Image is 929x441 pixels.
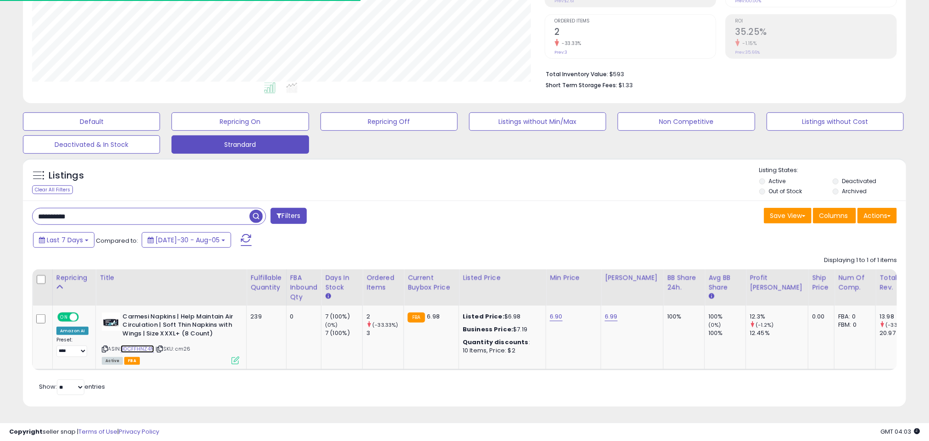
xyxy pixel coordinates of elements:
small: Prev: 3 [555,50,568,55]
a: 6.90 [550,312,563,321]
h2: 2 [555,27,716,39]
div: BB Share 24h. [667,273,701,292]
button: Listings without Cost [767,112,904,131]
div: 10 Items, Price: $2 [463,346,539,355]
b: Quantity discounts [463,338,529,346]
label: Active [769,177,786,185]
span: Columns [819,211,848,220]
b: Listed Price: [463,312,504,321]
small: FBA [408,313,425,323]
div: 2 [366,313,404,321]
div: 12.3% [750,313,808,321]
div: Preset: [56,337,88,357]
li: $593 [546,68,890,79]
span: [DATE]-30 - Aug-05 [155,235,220,245]
img: 419082Ba0JL._SL40_.jpg [102,313,120,331]
b: Total Inventory Value: [546,70,608,78]
button: [DATE]-30 - Aug-05 [142,232,231,248]
div: 100% [708,329,746,337]
button: Actions [857,208,897,223]
div: Ship Price [812,273,830,292]
span: $1.33 [619,81,633,89]
b: Carmesi Napkins | Help Maintain Air Circulation | Soft Thin Napkins with Wings | Size XXXL+ (8 Co... [122,313,234,341]
small: Prev: 35.66% [735,50,760,55]
span: | SKU: cm26 [155,345,190,352]
div: $7.19 [463,325,539,334]
small: (0%) [325,321,338,329]
div: 0.00 [812,313,827,321]
a: Terms of Use [78,427,117,436]
a: Privacy Policy [119,427,159,436]
button: Deactivated & In Stock [23,135,160,154]
div: [PERSON_NAME] [605,273,659,283]
span: Show: entries [39,382,105,391]
div: Ordered Items [366,273,400,292]
div: FBA inbound Qty [290,273,318,302]
div: Days In Stock [325,273,359,292]
span: 2025-08-13 04:03 GMT [880,427,920,436]
span: Last 7 Days [47,235,83,245]
label: Deactivated [842,177,877,185]
h2: 35.25% [735,27,896,39]
div: Listed Price [463,273,542,283]
span: Ordered Items [555,19,716,24]
div: Total Rev. [879,273,913,292]
span: 6.98 [427,312,440,321]
span: FBA [124,357,140,365]
div: FBM: 0 [838,321,868,329]
span: All listings currently available for purchase on Amazon [102,357,123,365]
div: Avg BB Share [708,273,742,292]
span: ROI [735,19,896,24]
small: -1.15% [740,40,757,47]
div: Fulfillable Quantity [250,273,282,292]
a: 6.99 [605,312,618,321]
button: Filters [271,208,306,224]
div: : [463,338,539,346]
div: 7 (100%) [325,313,362,321]
b: Business Price: [463,325,513,334]
div: 100% [708,313,746,321]
span: ON [58,313,70,321]
div: 12.45% [750,329,808,337]
button: Repricing On [171,112,309,131]
div: $6.98 [463,313,539,321]
div: Min Price [550,273,597,283]
button: Last 7 Days [33,232,94,248]
div: Current Buybox Price [408,273,455,292]
label: Out of Stock [769,187,802,195]
div: ASIN: [102,313,239,363]
button: Strandard [171,135,309,154]
b: Short Term Storage Fees: [546,81,618,89]
div: 7 (100%) [325,329,362,337]
div: 0 [290,313,315,321]
div: Profit [PERSON_NAME] [750,273,804,292]
div: Amazon AI [56,327,88,335]
button: Listings without Min/Max [469,112,606,131]
div: 13.98 [879,313,917,321]
small: (0%) [708,321,721,329]
strong: Copyright [9,427,43,436]
h5: Listings [49,169,84,182]
small: (-33.33%) [372,321,398,329]
small: -33.33% [559,40,582,47]
small: (-1.2%) [756,321,774,329]
button: Save View [764,208,812,223]
small: (-33.33%) [886,321,912,329]
button: Default [23,112,160,131]
div: seller snap | | [9,428,159,436]
div: 100% [667,313,697,321]
div: 20.97 [879,329,917,337]
div: Title [100,273,243,283]
div: Displaying 1 to 1 of 1 items [824,256,897,265]
small: Days In Stock. [325,292,331,301]
div: FBA: 0 [838,313,868,321]
div: Clear All Filters [32,185,73,194]
button: Columns [813,208,856,223]
span: Compared to: [96,236,138,245]
div: Repricing [56,273,92,283]
small: Avg BB Share. [708,292,714,301]
p: Listing States: [759,166,906,175]
div: Num of Comp. [838,273,872,292]
button: Repricing Off [321,112,458,131]
a: B0CFFHNZ4N [121,345,154,353]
